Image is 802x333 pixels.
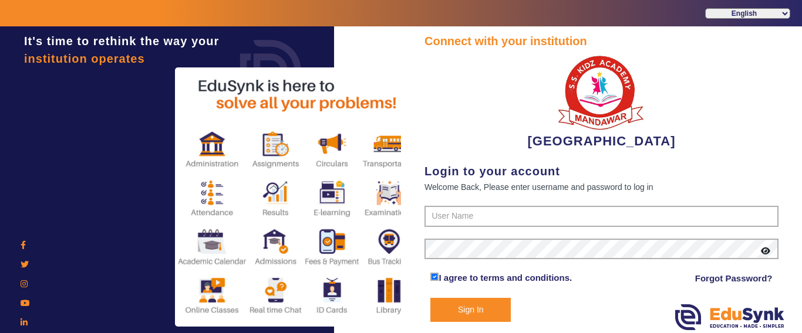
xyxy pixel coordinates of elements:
img: edusynk.png [675,304,784,330]
span: It's time to rethink the way your [24,35,219,47]
img: login2.png [175,67,422,327]
div: Login to your account [424,162,779,180]
a: Forgot Password? [695,271,773,286]
div: Welcome Back, Please enter username and password to log in [424,180,779,194]
a: I agree to terms and conditions. [439,273,572,283]
img: login.png [227,26,315,114]
input: User Name [424,206,779,227]
button: Sign In [430,298,511,322]
div: [GEOGRAPHIC_DATA] [424,50,779,151]
span: institution operates [24,52,145,65]
div: Connect with your institution [424,32,779,50]
img: b9104f0a-387a-4379-b368-ffa933cda262 [557,50,645,131]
